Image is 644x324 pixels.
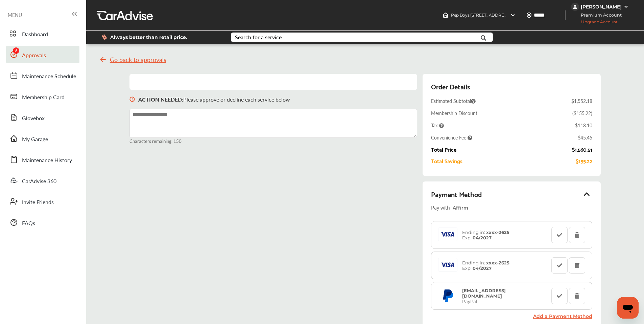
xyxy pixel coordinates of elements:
span: Go back to approvals [110,56,166,63]
span: My Garage [22,135,48,144]
img: svg+xml;base64,PHN2ZyB3aWR0aD0iMTYiIGhlaWdodD0iMTciIHZpZXdCb3g9IjAgMCAxNiAxNyIgZmlsbD0ibm9uZSIgeG... [129,90,135,109]
span: Maintenance Schedule [22,72,76,81]
span: Glovebox [22,114,45,123]
div: Search for a service [235,35,282,40]
a: Maintenance Schedule [6,67,79,84]
span: Convenience Fee [431,134,472,141]
a: Glovebox [6,109,79,126]
span: Dashboard [22,30,48,39]
div: Affirm [453,202,537,212]
div: $1,560.51 [572,146,592,152]
div: Total Price [431,146,456,152]
iframe: Button to launch messaging window [617,297,639,319]
span: Pay with [431,202,450,212]
img: WGsFRI8htEPBVLJbROoPRyZpYNWhNONpIPPETTm6eUC0GeLEiAAAAAElFTkSuQmCC [623,4,629,9]
span: Always better than retail price. [110,35,187,40]
img: header-home-logo.8d720a4f.svg [443,13,448,18]
p: Please approve or decline each service below [138,95,290,103]
div: Ending in: Exp: [459,260,513,271]
img: svg+xml;base64,PHN2ZyB4bWxucz0iaHR0cDovL3d3dy53My5vcmcvMjAwMC9zdmciIHdpZHRoPSIyNCIgaGVpZ2h0PSIyNC... [99,56,107,64]
div: Total Savings [431,158,462,164]
div: $1,552.18 [571,98,592,104]
div: [PERSON_NAME] [581,4,622,10]
div: Membership Discount [431,110,477,116]
a: FAQs [6,214,79,231]
div: $45.45 [578,134,592,141]
a: Add a Payment Method [533,313,592,319]
img: dollor_label_vector.a70140d1.svg [102,34,107,40]
span: Approvals [22,51,46,60]
img: location_vector.a44bc228.svg [526,13,532,18]
div: $155.22 [576,158,592,164]
a: Approvals [6,46,79,63]
div: ( $155.22 ) [572,110,592,116]
b: ACTION NEEDED : [138,95,183,103]
strong: 04/2027 [473,235,492,240]
a: Membership Card [6,88,79,105]
span: Invite Friends [22,198,54,207]
img: header-divider.bc55588e.svg [565,10,566,20]
img: header-down-arrow.9dd2ce7d.svg [510,13,516,18]
strong: [EMAIL_ADDRESS][DOMAIN_NAME] [462,288,506,299]
strong: xxxx- 2625 [486,230,509,235]
div: Payment Method [431,188,592,200]
span: Premium Account [572,12,627,19]
span: Membership Card [22,93,65,102]
a: Dashboard [6,25,79,42]
span: Maintenance History [22,156,72,165]
span: FAQs [22,219,35,228]
span: MENU [8,12,22,18]
span: Estimated Subtotal [431,98,476,104]
a: Maintenance History [6,151,79,168]
span: Pep Boys , [STREET_ADDRESS] [GEOGRAPHIC_DATA] , WA 98107 [451,13,574,18]
strong: 04/2027 [473,265,492,271]
a: Invite Friends [6,193,79,210]
span: Upgrade Account [571,19,618,28]
a: My Garage [6,130,79,147]
div: Ending in: Exp: [459,230,513,240]
span: CarAdvise 360 [22,177,56,186]
div: Order Details [431,81,470,92]
img: jVpblrzwTbfkPYzPPzSLxeg0AAAAASUVORK5CYII= [571,3,579,11]
small: Characters remaining: 150 [129,138,417,144]
a: CarAdvise 360 [6,172,79,189]
span: Tax [431,122,444,129]
div: $118.10 [575,122,592,129]
strong: xxxx- 2625 [486,260,509,265]
div: PayPal [459,288,513,304]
